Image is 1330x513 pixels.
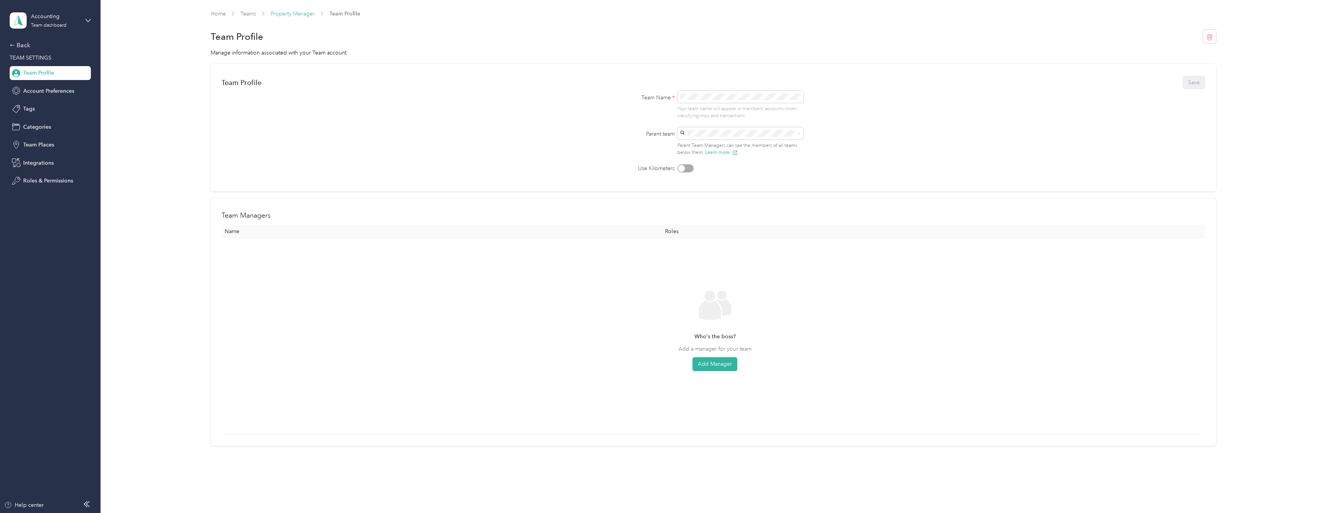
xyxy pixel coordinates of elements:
[705,149,738,156] button: Learn more
[692,357,737,371] button: Add Manager
[679,345,752,353] span: Add a manager for your team
[1287,470,1330,513] iframe: Everlance-gr Chat Button Frame
[4,501,44,509] button: Help center
[605,130,675,138] label: Parent team
[677,106,804,119] p: Your team name will appear in members’ accounts when classifying trips and transactions.
[211,10,226,17] a: Home
[211,32,263,41] h1: Team Profile
[605,94,675,102] label: Team Name
[10,41,87,50] div: Back
[10,55,51,61] span: TEAM SETTINGS
[222,78,261,87] div: Team Profile
[694,332,736,341] span: Who's the boss?
[211,49,1216,57] div: Manage information associated with your Team account.
[605,164,675,172] label: Use Kilometers
[222,210,271,221] h2: Team Managers
[329,10,360,18] span: Team Profile
[662,225,1078,238] th: Roles
[23,159,54,167] span: Integrations
[271,10,315,17] a: Property Manager
[23,141,54,149] span: Team Places
[23,123,51,131] span: Categories
[240,10,256,17] a: Teams
[31,12,79,20] div: Accounting
[677,143,797,156] span: Parent Team Managers can see the members of all teams below them.
[23,177,73,185] span: Roles & Permissions
[23,87,74,95] span: Account Preferences
[222,225,662,238] th: Name
[31,23,66,28] div: Team dashboard
[23,69,54,77] span: Team Profile
[23,105,35,113] span: Tags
